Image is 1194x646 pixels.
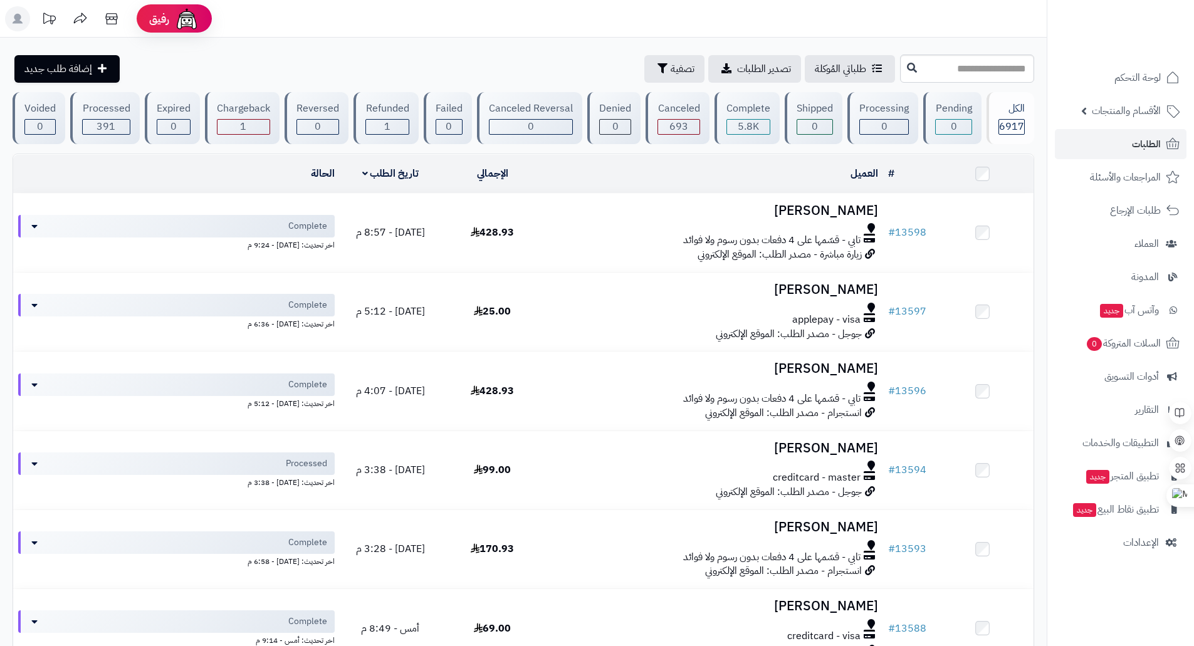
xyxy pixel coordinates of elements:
span: 170.93 [471,541,514,556]
a: طلبات الإرجاع [1055,195,1186,226]
a: #13593 [888,541,926,556]
a: تصدير الطلبات [708,55,801,83]
h3: [PERSON_NAME] [548,599,878,613]
div: Complete [726,102,770,116]
span: أدوات التسويق [1104,368,1159,385]
span: 6917 [999,119,1024,134]
span: العملاء [1134,235,1159,253]
a: Reversed 0 [282,92,351,144]
div: Shipped [797,102,833,116]
a: تطبيق نقاط البيعجديد [1055,494,1186,524]
span: 0 [37,119,43,134]
span: السلات المتروكة [1086,335,1161,352]
span: # [888,383,895,399]
span: 693 [669,119,688,134]
div: 1 [366,120,408,134]
a: Complete 5.8K [712,92,782,144]
a: Refunded 1 [351,92,421,144]
span: جوجل - مصدر الطلب: الموقع الإلكتروني [716,484,862,499]
a: Pending 0 [921,92,983,144]
a: الإجمالي [477,166,508,181]
span: التقارير [1135,401,1159,419]
div: 0 [600,120,631,134]
span: انستجرام - مصدر الطلب: الموقع الإلكتروني [705,563,862,578]
h3: [PERSON_NAME] [548,441,878,456]
span: Complete [288,536,327,549]
a: Processing 0 [845,92,921,144]
span: applepay - visa [792,313,861,327]
span: 25.00 [474,304,511,319]
div: Expired [157,102,191,116]
span: 69.00 [474,621,511,636]
span: 391 [97,119,115,134]
span: زيارة مباشرة - مصدر الطلب: الموقع الإلكتروني [698,247,862,262]
a: أدوات التسويق [1055,362,1186,392]
span: تابي - قسّمها على 4 دفعات بدون رسوم ولا فوائد [683,550,861,565]
span: جديد [1086,470,1109,484]
span: [DATE] - 4:07 م [356,383,425,399]
a: التقارير [1055,395,1186,425]
a: طلباتي المُوكلة [805,55,895,83]
span: انستجرام - مصدر الطلب: الموقع الإلكتروني [705,405,862,420]
a: السلات المتروكة0 [1055,328,1186,358]
a: #13596 [888,383,926,399]
span: # [888,541,895,556]
span: وآتس آب [1099,301,1159,319]
a: التطبيقات والخدمات [1055,428,1186,458]
span: جديد [1073,503,1096,517]
span: إضافة طلب جديد [24,61,92,76]
span: رفيق [149,11,169,26]
span: 428.93 [471,225,514,240]
a: الكل6917 [984,92,1037,144]
div: اخر تحديث: [DATE] - 6:36 م [18,316,335,330]
div: 0 [436,120,462,134]
img: ai-face.png [174,6,199,31]
div: اخر تحديث: [DATE] - 6:58 م [18,554,335,567]
span: Complete [288,615,327,628]
div: Canceled [657,102,699,116]
span: [DATE] - 3:38 م [356,462,425,477]
span: طلباتي المُوكلة [815,61,866,76]
span: creditcard - master [773,471,861,485]
span: [DATE] - 3:28 م [356,541,425,556]
button: تصفية [644,55,704,83]
a: العملاء [1055,229,1186,259]
div: اخر تحديث: [DATE] - 3:38 م [18,475,335,488]
a: تطبيق المتجرجديد [1055,461,1186,491]
span: 0 [612,119,619,134]
a: تحديثات المنصة [33,6,65,34]
span: Complete [288,299,327,311]
span: تابي - قسّمها على 4 دفعات بدون رسوم ولا فوائد [683,233,861,247]
a: Canceled Reversal 0 [474,92,585,144]
a: الإعدادات [1055,528,1186,558]
span: الطلبات [1132,135,1161,153]
span: تطبيق المتجر [1085,467,1159,485]
div: Reversed [296,102,339,116]
a: Canceled 693 [643,92,711,144]
div: 0 [297,120,338,134]
h3: [PERSON_NAME] [548,283,878,297]
span: تابي - قسّمها على 4 دفعات بدون رسوم ولا فوائد [683,392,861,406]
span: Complete [288,378,327,391]
h3: [PERSON_NAME] [548,204,878,218]
span: تصفية [671,61,694,76]
div: اخر تحديث: أمس - 9:14 م [18,633,335,646]
span: 0 [881,119,888,134]
a: لوحة التحكم [1055,63,1186,93]
span: 5.8K [738,119,759,134]
div: 693 [658,120,699,134]
div: 0 [860,120,908,134]
span: لوحة التحكم [1114,69,1161,86]
span: 1 [384,119,390,134]
span: 0 [1087,337,1102,351]
a: # [888,166,894,181]
span: الإعدادات [1123,534,1159,551]
span: 0 [812,119,818,134]
div: 5831 [727,120,770,134]
span: تطبيق نقاط البيع [1072,501,1159,518]
span: [DATE] - 8:57 م [356,225,425,240]
a: الحالة [311,166,335,181]
span: # [888,462,895,477]
div: 1 [217,120,270,134]
a: إضافة طلب جديد [14,55,120,83]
